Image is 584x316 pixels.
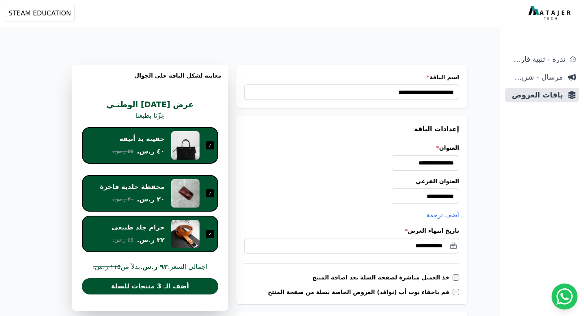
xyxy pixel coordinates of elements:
span: ٣٢ ر.س. [137,235,165,245]
s: ١١٥ ر.س. [93,263,120,271]
b: ٩٢ ر.س. [140,263,168,271]
span: اجمالي السعر: بدلاً من [82,262,218,272]
label: خذ العميل مباشرة لصفحة السلة بعد اضافة المنتج [312,273,453,281]
span: باقات العروض [508,89,563,101]
div: محفظة جلدية فاخرة [100,182,165,191]
span: ٥٥ ر.س. [112,147,133,156]
span: ندرة - تنبية قارب علي النفاذ [508,54,565,65]
div: + [82,164,218,174]
label: تاريخ انتهاء العرض [244,227,459,235]
label: العنوان الفرعي [244,177,459,185]
img: MatajerTech Logo [528,6,573,21]
div: حزام جلد طبيعي [112,223,165,232]
h3: معاينة لشكل الباقة على الجوال [79,71,221,89]
h3: إعدادات الباقة [244,124,459,134]
img: محفظة جلدية فاخرة [171,179,200,208]
label: العنوان [244,144,459,152]
span: ٤٠ ر.س. [137,147,165,156]
span: أضف ترجمة [426,211,459,219]
div: حقيبة يد أنيقة [120,134,165,143]
p: عِزّنا بطبعنا [82,111,218,121]
span: أضف الـ 3 منتجات للسلة [111,281,189,291]
button: STEAM EDUCATION [5,5,75,22]
img: حزام جلد طبيعي [171,220,200,248]
span: STEAM EDUCATION [9,9,71,18]
span: ٣٠ ر.س. [112,195,133,203]
button: أضف ترجمة [426,210,459,220]
button: أضف الـ 3 منتجات للسلة [82,278,218,294]
img: حقيبة يد أنيقة [171,131,200,160]
span: ٢٠ ر.س. [137,195,165,204]
span: مرسال - شريط دعاية [508,71,563,83]
label: اسم الباقة [244,73,459,81]
label: قم باخفاء بوب أب (نوافذ) العروض الخاصة بسلة من صفحة المنتج [268,288,453,296]
h3: عرض [DATE] الوطنـي [82,99,218,111]
span: ٤٥ ر.س. [112,236,133,244]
